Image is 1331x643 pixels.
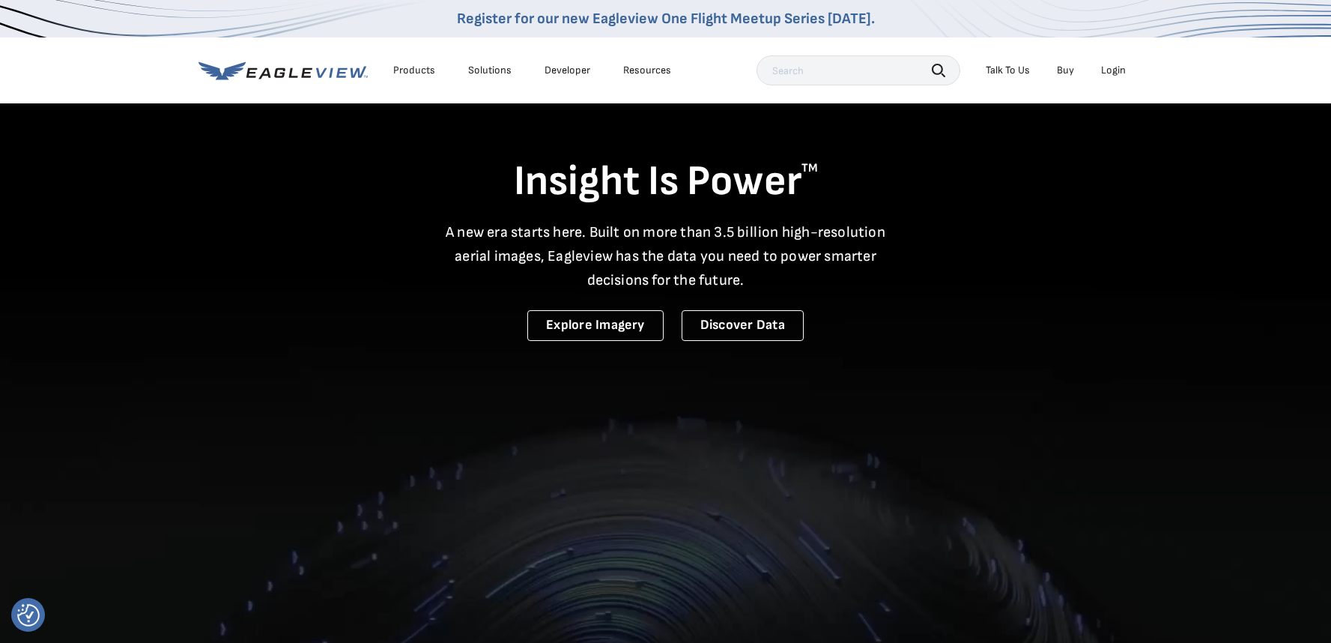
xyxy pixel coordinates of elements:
div: Talk To Us [986,64,1030,77]
div: Products [393,64,435,77]
img: Revisit consent button [17,604,40,627]
a: Discover Data [682,310,804,341]
input: Search [757,55,960,85]
a: Explore Imagery [527,310,664,341]
div: Login [1101,64,1126,77]
div: Resources [623,64,671,77]
a: Register for our new Eagleview One Flight Meetup Series [DATE]. [457,10,875,28]
a: Buy [1057,64,1074,77]
h1: Insight Is Power [198,156,1133,208]
sup: TM [801,161,818,175]
button: Consent Preferences [17,604,40,627]
div: Solutions [468,64,512,77]
a: Developer [545,64,590,77]
p: A new era starts here. Built on more than 3.5 billion high-resolution aerial images, Eagleview ha... [437,220,895,292]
